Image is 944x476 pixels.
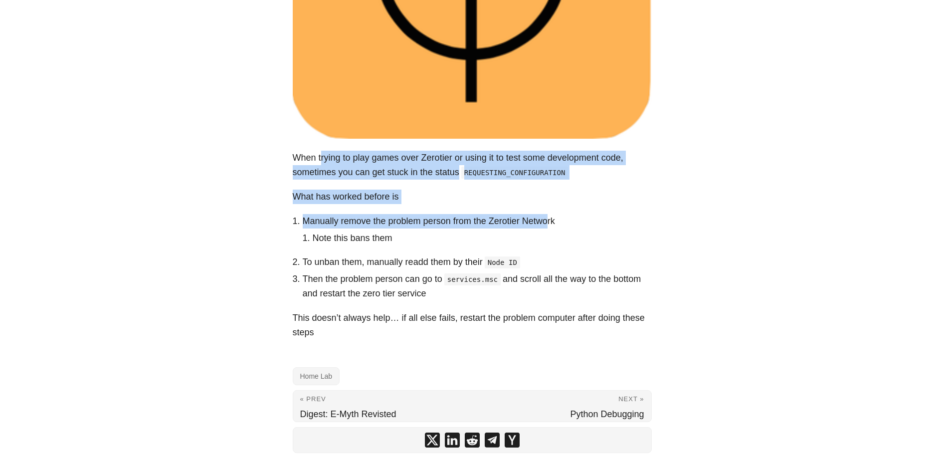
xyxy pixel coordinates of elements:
li: To unban them, manually readd them by their [303,255,652,269]
a: share Fixing Zero Tier 'REQUESTING_CONFIGURATION' Error on reddit [465,433,480,448]
li: Manually remove the problem person from the Zerotier Network [303,214,652,245]
a: share Fixing Zero Tier 'REQUESTING_CONFIGURATION' Error on x [425,433,440,448]
span: « Prev [300,395,326,403]
code: services.msc [444,273,501,285]
a: Next » Python Debugging [472,391,651,422]
p: This doesn’t always help… if all else fails, restart the problem computer after doing these steps [293,311,652,340]
a: « Prev Digest: E-Myth Revisted [293,391,472,422]
a: share Fixing Zero Tier 'REQUESTING_CONFIGURATION' Error on ycombinator [505,433,520,448]
code: Node ID [485,256,520,268]
p: What has worked before is [293,190,652,204]
a: share Fixing Zero Tier 'REQUESTING_CONFIGURATION' Error on telegram [485,433,500,448]
p: When trying to play games over Zerotier or using it to test some development code, sometimes you ... [293,151,652,180]
li: Note this bans them [313,231,652,245]
span: Next » [618,395,644,403]
span: Digest: E-Myth Revisted [300,409,396,419]
code: REQUESTING_CONFIGURATION [461,167,568,179]
a: share Fixing Zero Tier 'REQUESTING_CONFIGURATION' Error on linkedin [445,433,460,448]
span: Python Debugging [570,409,644,419]
li: Then the problem person can go to and scroll all the way to the bottom and restart the zero tier ... [303,272,652,301]
a: Home Lab [293,367,340,385]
